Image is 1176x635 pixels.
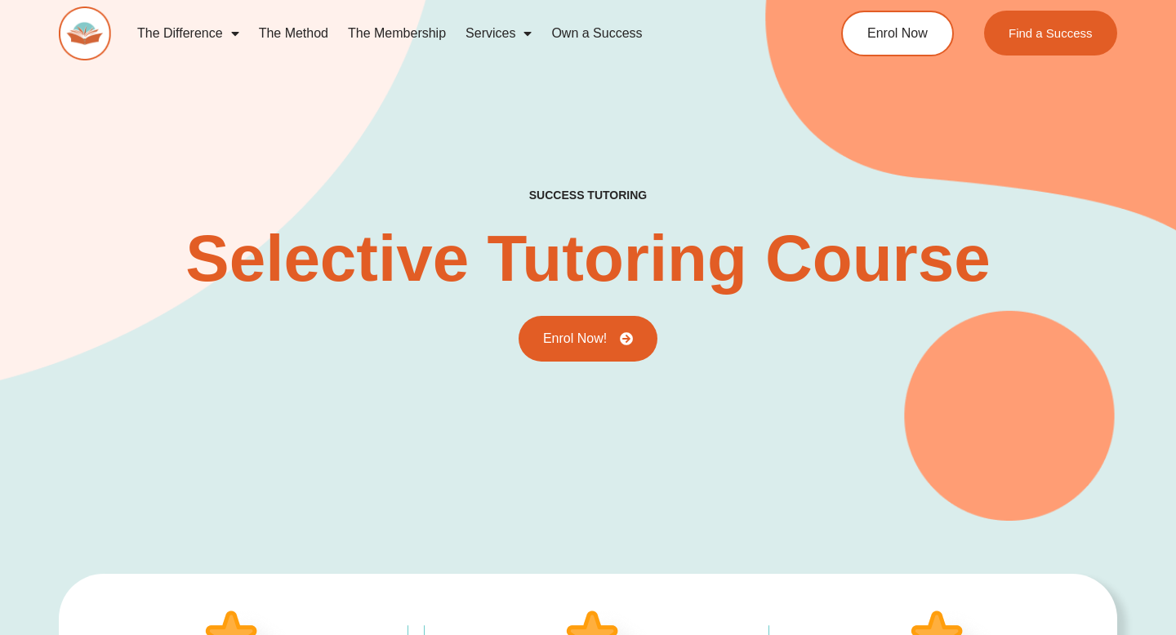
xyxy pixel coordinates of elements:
h2: Selective Tutoring Course [185,226,990,291]
nav: Menu [127,15,781,52]
span: Enrol Now [867,27,928,40]
a: Find a Success [984,11,1117,56]
a: The Difference [127,15,249,52]
a: Own a Success [541,15,652,52]
a: Services [456,15,541,52]
a: The Method [249,15,338,52]
span: Find a Success [1009,27,1093,39]
span: Enrol Now! [543,332,607,345]
a: Enrol Now! [519,316,657,362]
a: Enrol Now [841,11,954,56]
h4: success tutoring [529,189,647,202]
a: The Membership [338,15,456,52]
